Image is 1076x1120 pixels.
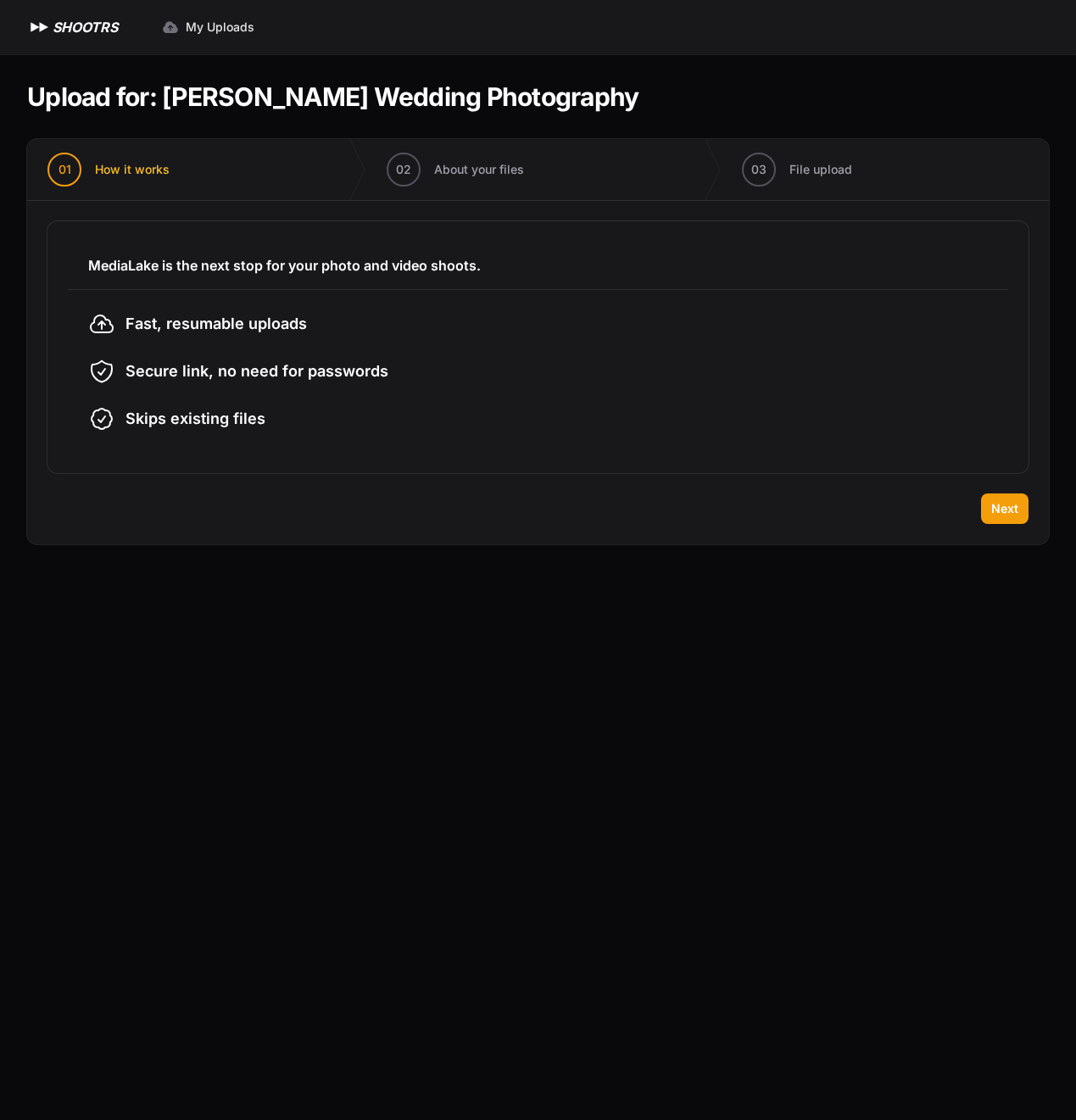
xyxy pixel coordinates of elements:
[27,139,190,200] button: 01 How it works
[981,493,1029,524] button: Next
[27,81,638,112] h1: Upload for: [PERSON_NAME] Wedding Photography
[789,161,852,178] span: File upload
[27,17,53,37] img: SHOOTRS
[434,161,524,178] span: About your files
[59,161,71,178] span: 01
[125,312,307,336] span: Fast, resumable uploads
[366,139,544,200] button: 02 About your files
[95,161,170,178] span: How it works
[991,500,1018,517] span: Next
[186,19,254,36] span: My Uploads
[751,161,767,178] span: 03
[88,255,988,276] h3: MediaLake is the next stop for your photo and video shoots.
[125,407,265,431] span: Skips existing files
[722,139,873,200] button: 03 File upload
[125,359,388,383] span: Secure link, no need for passwords
[152,12,265,42] a: My Uploads
[396,161,411,178] span: 02
[27,17,118,37] a: SHOOTRS SHOOTRS
[53,17,118,37] h1: SHOOTRS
